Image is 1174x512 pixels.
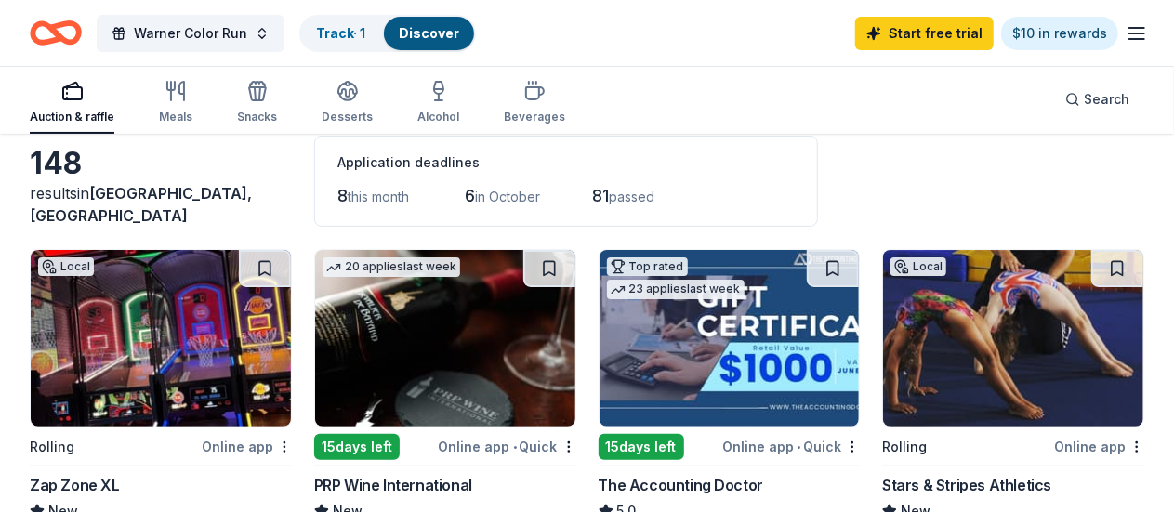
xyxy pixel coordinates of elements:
[599,434,684,460] div: 15 days left
[237,72,277,134] button: Snacks
[299,15,476,52] button: Track· 1Discover
[38,257,94,276] div: Local
[882,474,1051,496] div: Stars & Stripes Athletics
[323,257,460,277] div: 20 applies last week
[337,186,348,205] span: 8
[607,280,745,299] div: 23 applies last week
[30,182,292,227] div: results
[30,474,120,496] div: Zap Zone XL
[439,435,576,458] div: Online app Quick
[30,110,114,125] div: Auction & raffle
[600,250,860,427] img: Image for The Accounting Doctor
[592,186,609,205] span: 81
[31,250,291,427] img: Image for Zap Zone XL
[30,436,74,458] div: Rolling
[322,110,373,125] div: Desserts
[417,110,459,125] div: Alcohol
[30,184,252,225] span: [GEOGRAPHIC_DATA], [GEOGRAPHIC_DATA]
[314,474,472,496] div: PRP Wine International
[599,474,764,496] div: The Accounting Doctor
[237,110,277,125] div: Snacks
[722,435,860,458] div: Online app Quick
[337,151,795,174] div: Application deadlines
[316,25,365,41] a: Track· 1
[159,110,192,125] div: Meals
[1054,435,1144,458] div: Online app
[1050,81,1144,118] button: Search
[322,72,373,134] button: Desserts
[97,15,284,52] button: Warner Color Run
[513,440,517,454] span: •
[134,22,247,45] span: Warner Color Run
[1001,17,1118,50] a: $10 in rewards
[1084,88,1129,111] span: Search
[797,440,800,454] span: •
[882,436,927,458] div: Rolling
[314,434,400,460] div: 15 days left
[855,17,994,50] a: Start free trial
[417,72,459,134] button: Alcohol
[504,110,565,125] div: Beverages
[609,189,654,204] span: passed
[30,11,82,55] a: Home
[504,72,565,134] button: Beverages
[475,189,540,204] span: in October
[607,257,688,276] div: Top rated
[30,145,292,182] div: 148
[890,257,946,276] div: Local
[348,189,409,204] span: this month
[30,184,252,225] span: in
[883,250,1143,427] img: Image for Stars & Stripes Athletics
[315,250,575,427] img: Image for PRP Wine International
[465,186,475,205] span: 6
[399,25,459,41] a: Discover
[202,435,292,458] div: Online app
[30,72,114,134] button: Auction & raffle
[159,72,192,134] button: Meals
